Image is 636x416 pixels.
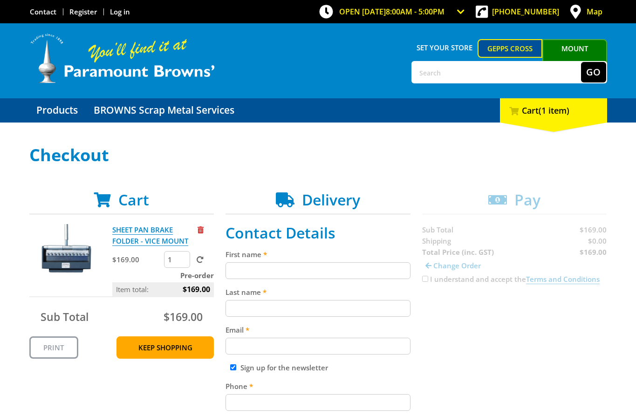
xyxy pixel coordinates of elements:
span: Set your store [411,39,478,56]
a: Go to the Contact page [30,7,56,16]
span: $169.00 [183,282,210,296]
img: SHEET PAN BRAKE FOLDER - VICE MOUNT [38,224,94,280]
div: Cart [500,98,607,123]
label: Last name [226,286,410,298]
h2: Contact Details [226,224,410,242]
span: Sub Total [41,309,89,324]
p: Item total: [112,282,214,296]
a: Go to the BROWNS Scrap Metal Services page [87,98,241,123]
a: Log in [110,7,130,16]
a: SHEET PAN BRAKE FOLDER - VICE MOUNT [112,225,188,246]
input: Please enter your first name. [226,262,410,279]
p: $169.00 [112,254,162,265]
label: First name [226,249,410,260]
span: (1 item) [539,105,569,116]
a: Gepps Cross [478,39,542,58]
a: Keep Shopping [116,336,214,359]
label: Sign up for the newsletter [240,363,328,372]
a: Go to the registration page [69,7,97,16]
input: Please enter your last name. [226,300,410,317]
p: Pre-order [112,270,214,281]
img: Paramount Browns' [29,33,216,84]
span: 8:00am - 5:00pm [386,7,445,17]
input: Please enter your email address. [226,338,410,355]
button: Go [581,62,606,82]
span: Cart [118,190,149,210]
span: $169.00 [164,309,203,324]
a: Print [29,336,78,359]
a: Go to the Products page [29,98,85,123]
input: Search [412,62,581,82]
a: Remove from cart [198,225,204,234]
input: Please enter your telephone number. [226,394,410,411]
label: Email [226,324,410,335]
label: Phone [226,381,410,392]
h1: Checkout [29,146,607,164]
span: OPEN [DATE] [339,7,445,17]
span: Delivery [302,190,360,210]
a: Mount [PERSON_NAME] [542,39,607,75]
